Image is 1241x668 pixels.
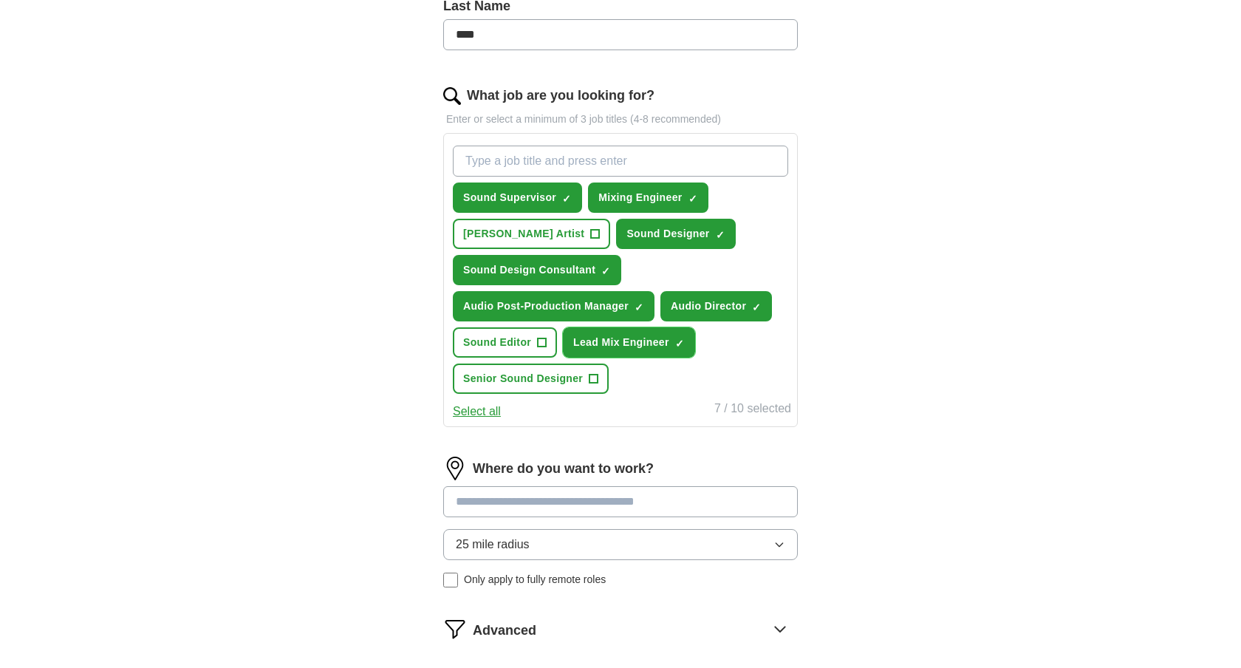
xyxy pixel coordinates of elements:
[635,301,643,313] span: ✓
[453,255,621,285] button: Sound Design Consultant✓
[453,291,654,321] button: Audio Post-Production Manager✓
[463,262,595,278] span: Sound Design Consultant
[464,572,606,587] span: Only apply to fully remote roles
[626,226,709,242] span: Sound Designer
[453,219,610,249] button: [PERSON_NAME] Artist
[467,86,654,106] label: What job are you looking for?
[443,457,467,480] img: location.png
[443,573,458,587] input: Only apply to fully remote roles
[671,299,746,314] span: Audio Director
[473,459,654,479] label: Where do you want to work?
[562,193,571,205] span: ✓
[453,183,582,213] button: Sound Supervisor✓
[675,338,684,350] span: ✓
[752,301,761,313] span: ✓
[563,327,695,358] button: Lead Mix Engineer✓
[453,364,609,394] button: Senior Sound Designer
[473,621,536,641] span: Advanced
[463,190,556,205] span: Sound Supervisor
[716,229,725,241] span: ✓
[443,112,798,127] p: Enter or select a minimum of 3 job titles (4-8 recommended)
[463,226,584,242] span: [PERSON_NAME] Artist
[588,183,708,213] button: Mixing Engineer✓
[660,291,772,321] button: Audio Director✓
[443,87,461,105] img: search.png
[463,299,629,314] span: Audio Post-Production Manager
[443,617,467,641] img: filter
[573,335,669,350] span: Lead Mix Engineer
[616,219,735,249] button: Sound Designer✓
[714,400,791,420] div: 7 / 10 selected
[598,190,682,205] span: Mixing Engineer
[453,403,501,420] button: Select all
[453,327,557,358] button: Sound Editor
[463,335,531,350] span: Sound Editor
[453,146,788,177] input: Type a job title and press enter
[688,193,697,205] span: ✓
[456,536,530,553] span: 25 mile radius
[443,529,798,560] button: 25 mile radius
[463,371,583,386] span: Senior Sound Designer
[601,265,610,277] span: ✓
